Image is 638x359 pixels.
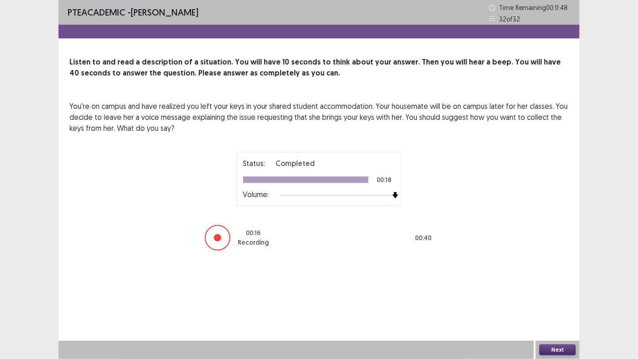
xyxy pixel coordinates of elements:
p: 00 : 16 [246,228,261,238]
p: 00 : 40 [415,233,431,243]
span: PTE academic [68,6,125,18]
button: Next [539,344,576,355]
p: Completed [276,158,315,169]
p: Volume: [243,189,269,200]
p: 00:18 [377,177,391,183]
p: Listen to and read a description of a situation. You will have 10 seconds to think about your ans... [69,57,569,79]
p: Time Remaining 00 : 11 : 48 [499,3,570,12]
p: - [PERSON_NAME] [68,5,198,19]
img: arrow-thumb [392,192,399,198]
p: Recording [238,238,269,247]
p: 32 of 32 [499,14,520,24]
p: You're on campus and have realized you left your keys in your shared student accommodation. Your ... [69,101,569,134]
p: Status: [243,158,265,169]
